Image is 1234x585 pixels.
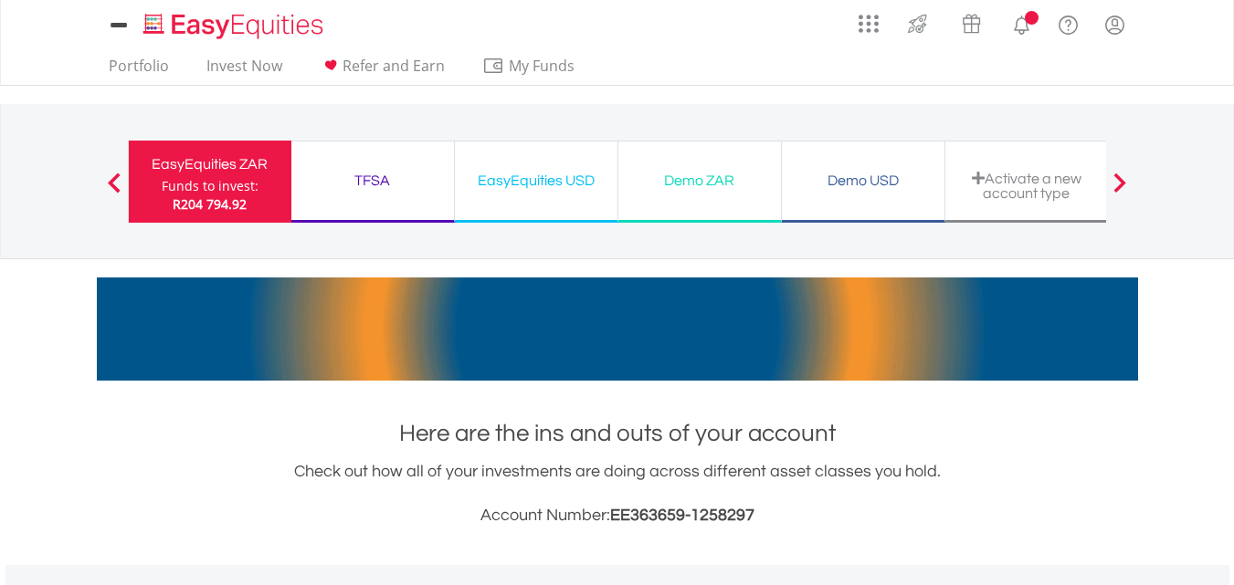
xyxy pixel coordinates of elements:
[312,57,452,85] a: Refer and Earn
[97,277,1138,381] img: EasyMortage Promotion Banner
[466,168,606,193] div: EasyEquities USD
[902,9,933,38] img: thrive-v2.svg
[1092,5,1138,45] a: My Profile
[173,195,247,213] span: R204 794.92
[944,5,998,38] a: Vouchers
[343,56,445,76] span: Refer and Earn
[629,168,770,193] div: Demo ZAR
[998,5,1045,41] a: Notifications
[847,5,891,34] a: AppsGrid
[610,507,754,524] span: EE363659-1258297
[956,9,986,38] img: vouchers-v2.svg
[97,503,1138,528] h3: Account Number:
[302,168,443,193] div: TFSA
[140,151,280,177] div: EasyEquities ZAR
[859,14,879,34] img: grid-menu-icon.svg
[1045,5,1092,41] a: FAQ's and Support
[956,171,1097,201] div: Activate a new account type
[140,11,331,41] img: EasyEquities_Logo.png
[136,5,331,41] a: Home page
[97,417,1138,450] h1: Here are the ins and outs of your account
[101,57,176,85] a: Portfolio
[97,459,1138,528] div: Check out how all of your investments are doing across different asset classes you hold.
[482,54,602,78] span: My Funds
[199,57,290,85] a: Invest Now
[793,168,933,193] div: Demo USD
[162,177,258,195] div: Funds to invest:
